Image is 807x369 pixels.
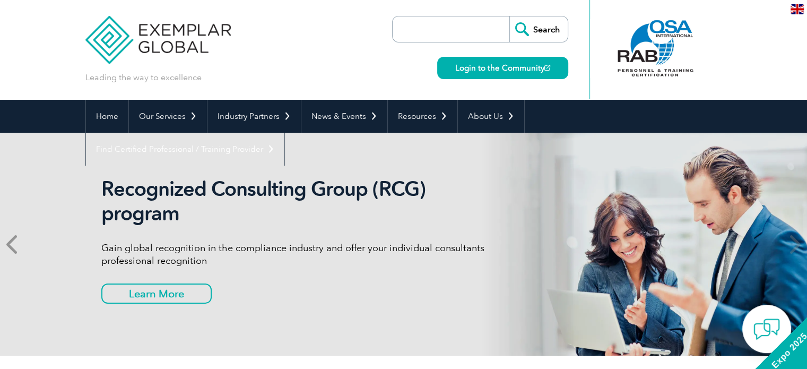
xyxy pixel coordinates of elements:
a: Our Services [129,100,207,133]
a: Login to the Community [437,57,568,79]
img: en [791,4,804,14]
a: Find Certified Professional / Training Provider [86,133,284,166]
p: Leading the way to excellence [85,72,202,83]
a: Home [86,100,128,133]
img: contact-chat.png [753,316,780,342]
p: Gain global recognition in the compliance industry and offer your individual consultants professi... [101,242,499,267]
a: About Us [458,100,524,133]
a: Learn More [101,284,212,304]
img: open_square.png [544,65,550,71]
a: News & Events [301,100,387,133]
a: Industry Partners [207,100,301,133]
input: Search [509,16,568,42]
h2: Recognized Consulting Group (RCG) program [101,177,499,226]
a: Resources [388,100,457,133]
